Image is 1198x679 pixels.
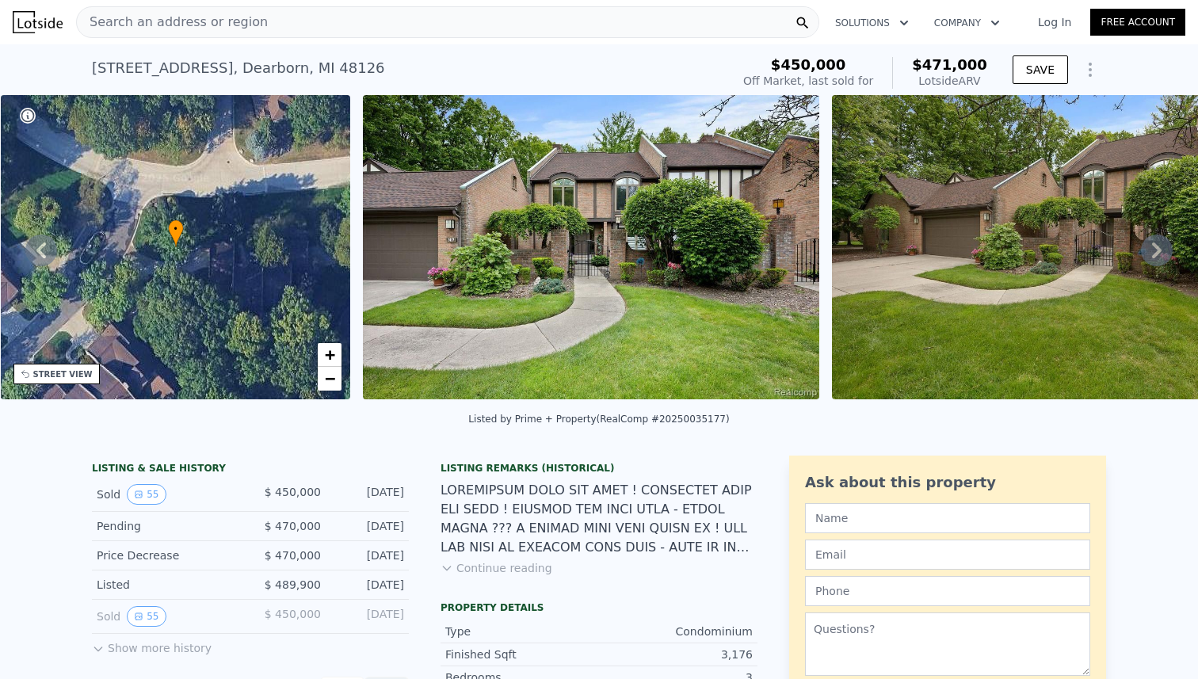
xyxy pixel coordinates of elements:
div: Off Market, last sold for [743,73,873,89]
span: $ 470,000 [265,520,321,532]
span: Search an address or region [77,13,268,32]
a: Free Account [1090,9,1185,36]
span: $ 450,000 [265,608,321,620]
button: Continue reading [441,560,552,576]
div: [STREET_ADDRESS] , Dearborn , MI 48126 [92,57,385,79]
div: 3,176 [599,647,753,662]
div: Price Decrease [97,547,238,563]
div: [DATE] [334,484,404,505]
input: Phone [805,576,1090,606]
div: • [168,219,184,247]
div: Condominium [599,624,753,639]
input: Email [805,540,1090,570]
span: − [325,368,335,388]
div: Ask about this property [805,471,1090,494]
div: Listed by Prime + Property (RealComp #20250035177) [468,414,729,425]
span: • [168,222,184,236]
div: Sold [97,606,238,627]
a: Log In [1019,14,1090,30]
span: $471,000 [912,56,987,73]
div: [DATE] [334,547,404,563]
span: $ 489,900 [265,578,321,591]
button: Company [921,9,1013,37]
button: View historical data [127,606,166,627]
div: [DATE] [334,577,404,593]
button: Show more history [92,634,212,656]
div: Pending [97,518,238,534]
div: STREET VIEW [33,368,93,380]
button: SAVE [1013,55,1068,84]
button: Show Options [1074,54,1106,86]
img: Lotside [13,11,63,33]
div: Listing Remarks (Historical) [441,462,757,475]
button: View historical data [127,484,166,505]
div: Type [445,624,599,639]
div: LISTING & SALE HISTORY [92,462,409,478]
span: $ 470,000 [265,549,321,562]
div: Listed [97,577,238,593]
div: Property details [441,601,757,614]
input: Name [805,503,1090,533]
span: + [325,345,335,364]
span: $ 450,000 [265,486,321,498]
div: Finished Sqft [445,647,599,662]
div: Sold [97,484,238,505]
a: Zoom out [318,367,341,391]
div: [DATE] [334,518,404,534]
div: Lotside ARV [912,73,987,89]
div: [DATE] [334,606,404,627]
div: LOREMIPSUM DOLO SIT AMET ! CONSECTET ADIP ELI SEDD ! EIUSMOD TEM INCI UTLA - ETDOL MAGNA ??? A EN... [441,481,757,557]
span: $450,000 [771,56,846,73]
img: Sale: 139695714 Parcel: 46387647 [363,95,819,399]
a: Zoom in [318,343,341,367]
button: Solutions [822,9,921,37]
